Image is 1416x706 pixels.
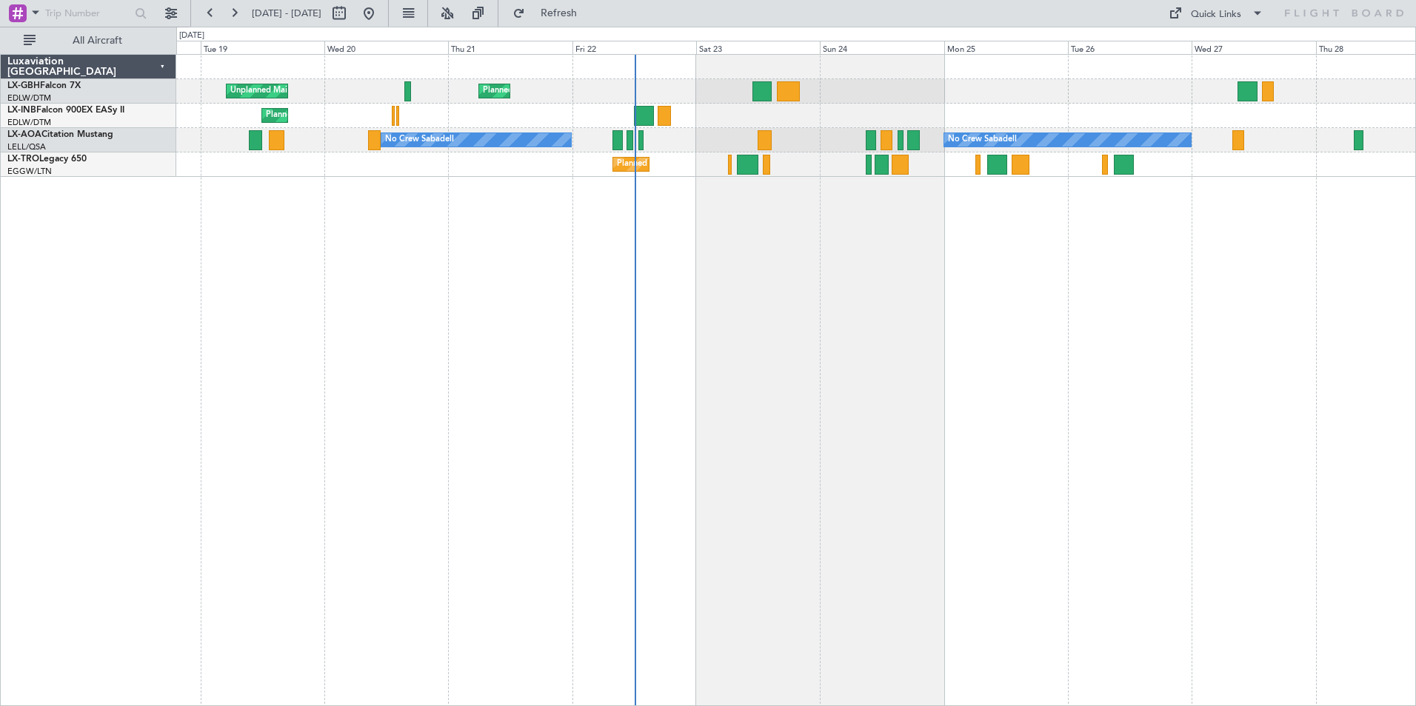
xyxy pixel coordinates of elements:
input: Trip Number [45,2,130,24]
div: Tue 19 [201,41,324,54]
div: No Crew Sabadell [948,129,1017,151]
a: EGGW/LTN [7,166,52,177]
div: Quick Links [1191,7,1241,22]
div: Unplanned Maint [GEOGRAPHIC_DATA] ([GEOGRAPHIC_DATA]) [230,80,474,102]
div: [DATE] [179,30,204,42]
a: LELL/QSA [7,141,46,152]
a: LX-GBHFalcon 7X [7,81,81,90]
button: All Aircraft [16,29,161,53]
div: Sun 24 [820,41,944,54]
a: LX-AOACitation Mustang [7,130,113,139]
div: Mon 25 [944,41,1068,54]
div: Wed 27 [1192,41,1315,54]
div: Sat 23 [696,41,820,54]
div: Planned Maint [GEOGRAPHIC_DATA] ([GEOGRAPHIC_DATA]) [617,153,850,175]
span: LX-TRO [7,155,39,164]
div: No Crew Sabadell [385,129,454,151]
div: Planned Maint Nice ([GEOGRAPHIC_DATA]) [483,80,648,102]
a: LX-TROLegacy 650 [7,155,87,164]
a: LX-INBFalcon 900EX EASy II [7,106,124,115]
span: LX-AOA [7,130,41,139]
span: LX-GBH [7,81,40,90]
div: Wed 20 [324,41,448,54]
button: Refresh [506,1,595,25]
span: All Aircraft [39,36,156,46]
button: Quick Links [1161,1,1271,25]
div: Fri 22 [572,41,696,54]
span: LX-INB [7,106,36,115]
a: EDLW/DTM [7,117,51,128]
span: Refresh [528,8,590,19]
div: Planned Maint Geneva (Cointrin) [266,104,388,127]
a: EDLW/DTM [7,93,51,104]
div: Thu 21 [448,41,572,54]
span: [DATE] - [DATE] [252,7,321,20]
div: Tue 26 [1068,41,1192,54]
